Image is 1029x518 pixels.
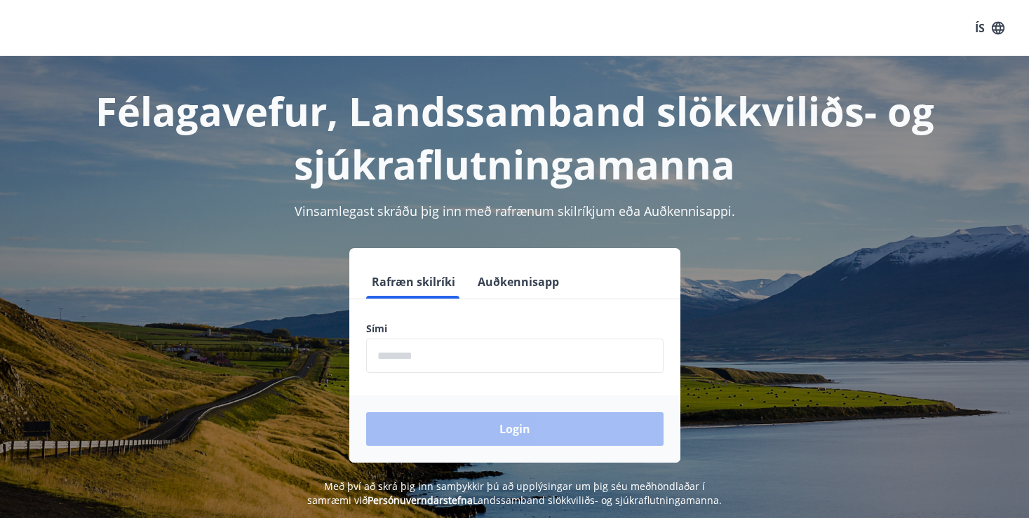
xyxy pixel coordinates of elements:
[366,322,664,336] label: Sími
[366,265,461,299] button: Rafræn skilríki
[295,203,735,219] span: Vinsamlegast skráðu þig inn með rafrænum skilríkjum eða Auðkennisappi.
[307,479,722,507] span: Með því að skrá þig inn samþykkir þú að upplýsingar um þig séu meðhöndlaðar í samræmi við Landssa...
[967,15,1012,41] button: ÍS
[27,84,1003,191] h1: Félagavefur, Landssamband slökkviliðs- og sjúkraflutningamanna
[472,265,565,299] button: Auðkennisapp
[368,493,473,507] a: Persónuverndarstefna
